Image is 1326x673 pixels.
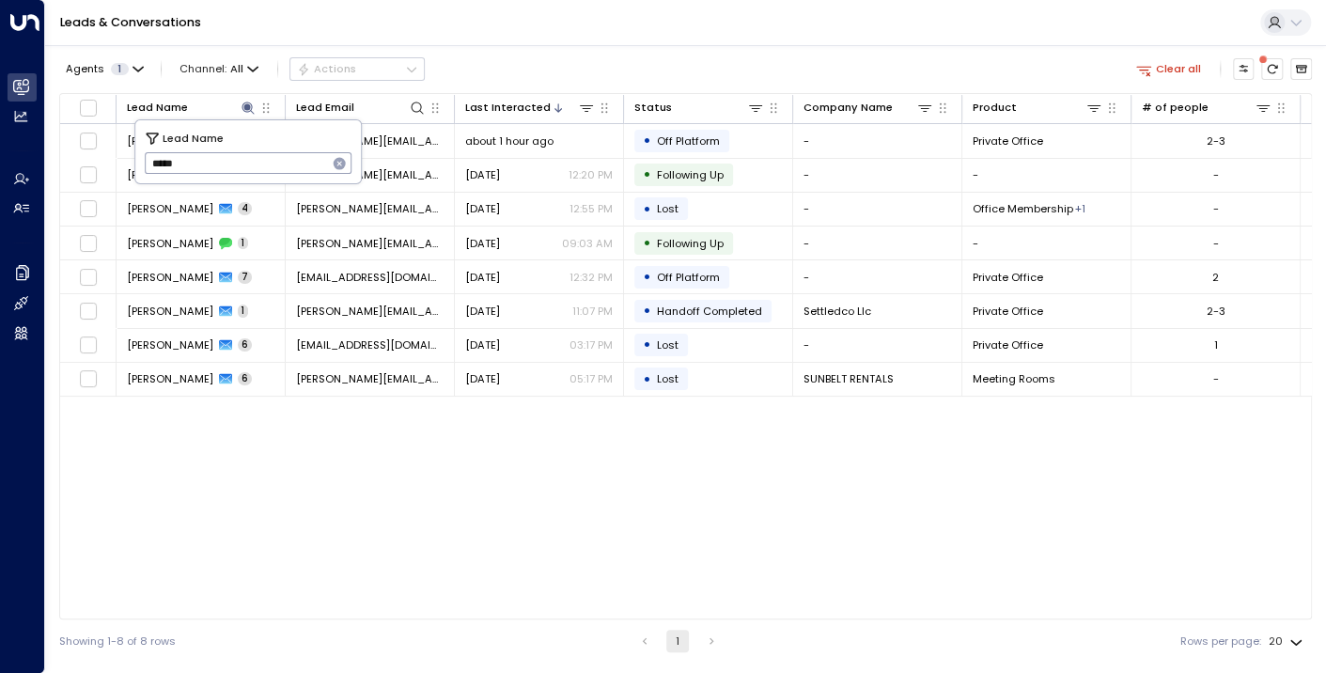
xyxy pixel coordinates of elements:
[79,302,98,321] span: Toggle select row
[657,167,724,182] span: Following Up
[569,167,613,182] p: 12:20 PM
[289,57,425,80] div: Button group with a nested menu
[296,201,444,216] span: jason.mcmillan.109@gmail.com
[163,130,224,147] span: Lead Name
[1213,236,1219,251] div: -
[127,201,213,216] span: Jason McMillan
[1075,201,1085,216] div: Private Office
[296,99,426,117] div: Lead Email
[643,264,651,290] div: •
[127,304,213,319] span: Jason
[296,99,354,117] div: Lead Email
[793,260,962,293] td: -
[643,230,651,256] div: •
[657,337,679,352] span: Lost
[973,99,1102,117] div: Product
[297,62,356,75] div: Actions
[1261,58,1283,80] span: There are new threads available. Refresh the grid to view the latest updates.
[657,236,724,251] span: Following Up
[79,132,98,150] span: Toggle select row
[793,227,962,259] td: -
[79,199,98,218] span: Toggle select row
[1130,58,1208,79] button: Clear all
[465,270,500,285] span: May 14, 2025
[127,236,213,251] span: Jason McMillan
[973,133,1043,149] span: Private Office
[465,304,500,319] span: Jan 05, 2025
[1213,167,1219,182] div: -
[1233,58,1255,80] button: Customize
[666,630,689,652] button: page 1
[1142,99,1209,117] div: # of people
[465,236,500,251] span: May 20, 2025
[79,165,98,184] span: Toggle select row
[127,337,213,352] span: Jason Smith
[296,270,444,285] span: jasonmcclure58@outlook.com
[1207,133,1225,149] div: 2-3
[1214,337,1218,352] div: 1
[634,99,764,117] div: Status
[59,58,148,79] button: Agents1
[296,304,444,319] span: jason@settledco.com
[1213,371,1219,386] div: -
[793,124,962,157] td: -
[296,236,444,251] span: jason.mcmillan.109@gmail.com
[643,367,651,392] div: •
[803,99,893,117] div: Company Name
[465,167,500,182] span: Yesterday
[238,305,248,318] span: 1
[174,58,265,79] button: Channel:All
[238,237,248,250] span: 1
[634,99,672,117] div: Status
[465,337,500,352] span: Dec 16, 2024
[973,371,1055,386] span: Meeting Rooms
[296,337,444,352] span: snoopy1@outlook.com
[973,270,1043,285] span: Private Office
[1212,270,1219,285] div: 2
[973,99,1017,117] div: Product
[1207,304,1225,319] div: 2-3
[643,196,651,222] div: •
[289,57,425,80] button: Actions
[803,99,933,117] div: Company Name
[79,234,98,253] span: Toggle select row
[643,298,651,323] div: •
[803,304,871,319] span: Settledco Llc
[127,371,213,386] span: Jason Graham
[296,371,444,386] span: jason.graham1@sunbeltrentals.com
[465,99,551,117] div: Last Interacted
[59,634,176,650] div: Showing 1-8 of 8 rows
[569,371,613,386] p: 05:17 PM
[1290,58,1312,80] button: Archived Leads
[465,371,500,386] span: Jul 24, 2024
[643,332,651,357] div: •
[296,167,444,182] span: jason@heyjlo.com
[657,270,720,285] span: Off Platform
[1142,99,1271,117] div: # of people
[127,133,213,149] span: Jason
[238,202,252,215] span: 4
[238,338,252,352] span: 6
[643,162,651,187] div: •
[127,99,188,117] div: Lead Name
[465,99,595,117] div: Last Interacted
[973,337,1043,352] span: Private Office
[643,128,651,153] div: •
[465,133,554,149] span: about 1 hour ago
[569,201,613,216] p: 12:55 PM
[111,63,129,75] span: 1
[657,133,720,149] span: Off Platform
[127,167,213,182] span: Jason
[572,304,613,319] p: 11:07 PM
[962,159,1131,192] td: -
[230,63,243,75] span: All
[66,64,104,74] span: Agents
[973,304,1043,319] span: Private Office
[793,329,962,362] td: -
[79,369,98,388] span: Toggle select row
[465,201,500,216] span: May 21, 2025
[79,336,98,354] span: Toggle select row
[296,133,444,149] span: jason@heyjlo.com
[962,227,1131,259] td: -
[569,337,613,352] p: 03:17 PM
